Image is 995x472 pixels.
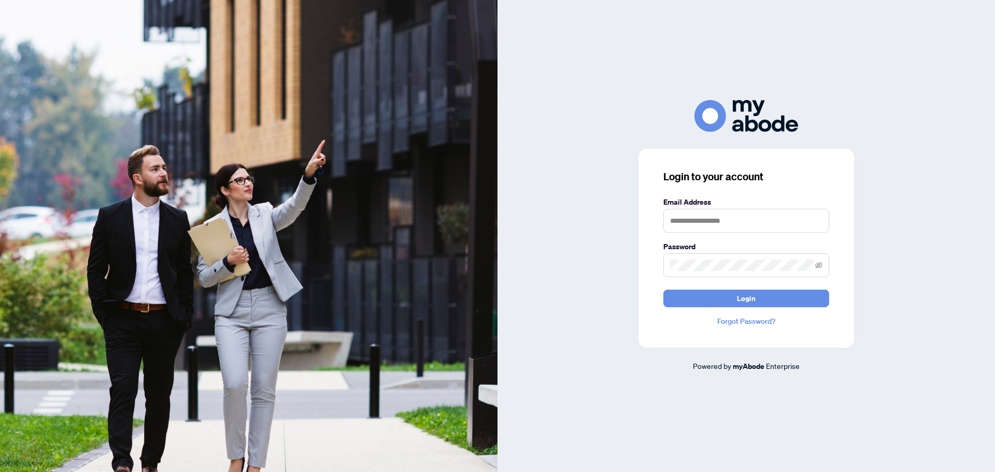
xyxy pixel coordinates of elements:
[694,100,798,132] img: ma-logo
[663,290,829,307] button: Login
[663,169,829,184] h3: Login to your account
[815,262,822,269] span: eye-invisible
[766,361,800,370] span: Enterprise
[663,241,829,252] label: Password
[663,196,829,208] label: Email Address
[663,316,829,327] a: Forgot Password?
[737,290,756,307] span: Login
[733,361,764,372] a: myAbode
[693,361,731,370] span: Powered by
